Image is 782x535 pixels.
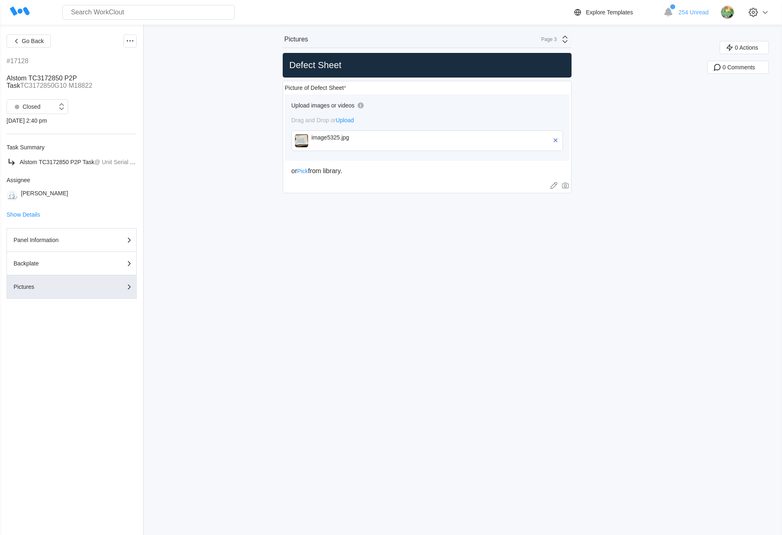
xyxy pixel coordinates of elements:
[291,102,354,109] div: Upload images or videos
[7,144,137,151] div: Task Summary
[7,157,137,167] a: Alstom TC3172850 P2P Task@ Unit Serial Number
[291,117,354,123] span: Drag and Drop or
[20,159,94,165] span: Alstom TC3172850 P2P Task
[707,61,769,74] button: 0 Comments
[311,134,406,141] div: image5325.jpg
[14,237,96,243] div: Panel Information
[291,167,563,175] div: or from library.
[586,9,633,16] div: Explore Templates
[297,168,308,174] span: Pick
[14,261,96,266] div: Backplate
[14,284,96,290] div: Pictures
[7,275,137,299] button: Pictures
[720,5,734,19] img: images.jpg
[536,37,557,42] div: Page 3
[336,117,354,123] span: Upload
[679,9,709,16] span: 254 Unread
[22,38,44,44] span: Go Back
[94,159,150,165] mark: @ Unit Serial Number
[284,36,308,43] div: Pictures
[735,45,758,50] span: 0 Actions
[7,34,51,48] button: Go Back
[7,212,40,217] button: Show Details
[723,64,755,70] span: 0 Comments
[295,134,308,147] img: image5325.jpg
[286,59,568,71] h2: Defect Sheet
[7,57,28,65] div: #17128
[7,252,137,275] button: Backplate
[21,190,68,201] div: [PERSON_NAME]
[285,85,346,91] div: Picture of Defect Sheet
[62,5,235,20] input: Search WorkClout
[11,101,41,112] div: Closed
[7,177,137,183] div: Assignee
[7,228,137,252] button: Panel Information
[69,82,92,89] mark: M18822
[573,7,659,17] a: Explore Templates
[7,190,18,201] img: clout-09.png
[7,117,137,124] div: [DATE] 2:40 pm
[720,41,769,54] button: 0 Actions
[7,75,77,89] span: Alstom TC3172850 P2P Task
[20,82,67,89] mark: TC3172850G10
